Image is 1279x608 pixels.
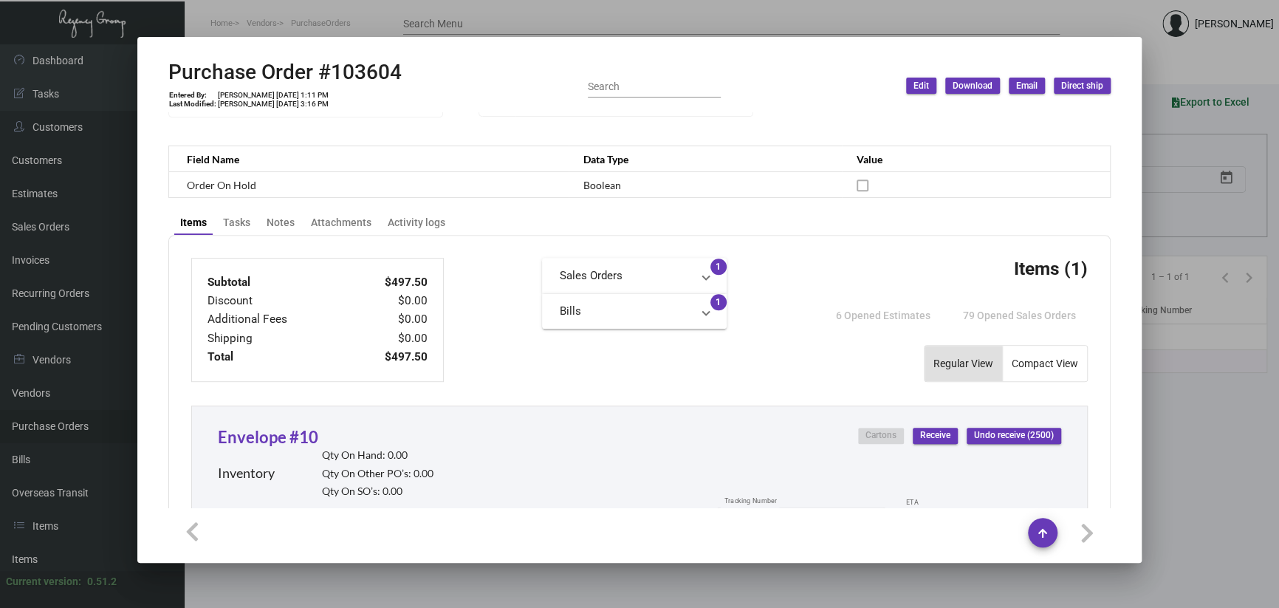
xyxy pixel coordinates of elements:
h2: Inventory [218,465,275,482]
td: $0.00 [350,310,428,329]
h3: Items (1) [1014,258,1088,279]
th: Field Name [169,146,569,172]
div: Notes [267,215,295,230]
td: Last Modified: [168,100,217,109]
div: Activity logs [388,215,445,230]
button: Download [945,78,1000,94]
span: Cartons [865,429,896,442]
th: Data Type [569,146,842,172]
td: $497.50 [350,348,428,366]
mat-expansion-panel-header: Bills [542,293,727,329]
td: Subtotal [207,273,350,292]
span: 79 Opened Sales Orders [963,310,1076,321]
button: 6 Opened Estimates [824,302,942,329]
button: Undo receive (2500) [967,428,1061,444]
span: Boolean [583,179,621,191]
td: Shipping [207,329,350,348]
td: $497.50 [350,273,428,292]
span: Receive [920,429,950,442]
h2: Qty On Hand: 0.00 [322,449,433,462]
div: Attachments [311,215,371,230]
a: Envelope #10 [218,427,318,447]
a: Sales Order #154678 [218,504,339,524]
td: $0.00 [350,292,428,310]
button: Direct ship [1054,78,1111,94]
td: Total [207,348,350,366]
div: Items [180,215,207,230]
mat-panel-title: Sales Orders [560,267,691,284]
span: Direct ship [1061,80,1103,92]
td: Entered By: [168,91,217,100]
span: Order On Hold [187,179,256,191]
span: Undo receive (2500) [974,429,1054,442]
button: Regular View [925,346,1002,381]
button: Email [1009,78,1045,94]
button: 79 Opened Sales Orders [951,302,1088,329]
button: Cartons [858,428,904,444]
button: Compact View [1003,346,1087,381]
div: Tasks [223,215,250,230]
button: Receive [913,428,958,444]
mat-panel-title: Bills [560,303,691,320]
td: [PERSON_NAME] [DATE] 3:16 PM [217,100,329,109]
td: Discount [207,292,350,310]
div: 0.51.2 [87,574,117,590]
span: Email [1016,80,1038,92]
td: Additional Fees [207,310,350,329]
th: Value [842,146,1110,172]
h2: Qty On Other PO’s: 0.00 [322,468,433,480]
button: Edit [906,78,936,94]
td: $0.00 [350,329,428,348]
span: Edit [913,80,929,92]
span: Download [953,80,992,92]
h2: Purchase Order #103604 [168,60,402,85]
span: 6 Opened Estimates [836,310,930,321]
div: Current version: [6,574,81,590]
td: [PERSON_NAME] [DATE] 1:11 PM [217,91,329,100]
h2: Qty On SO’s: 0.00 [322,485,433,498]
mat-expansion-panel-header: Sales Orders [542,258,727,293]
